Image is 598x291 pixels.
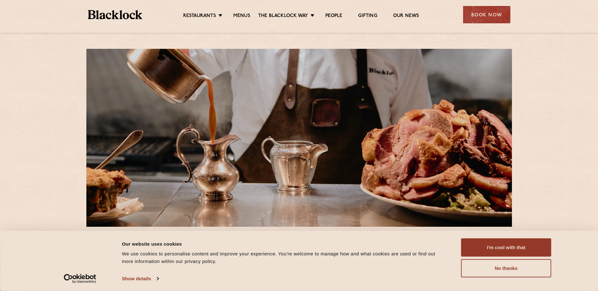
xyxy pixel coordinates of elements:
[358,13,377,20] a: Gifting
[463,6,510,23] div: Book Now
[122,240,447,248] div: Our website uses cookies
[183,13,216,20] a: Restaurants
[52,274,107,283] a: Usercentrics Cookiebot - opens in a new window
[258,13,308,20] a: The Blacklock Way
[325,13,342,20] a: People
[122,250,447,265] div: We use cookies to personalise content and improve your experience. You're welcome to manage how a...
[461,259,551,277] button: No thanks
[88,10,142,19] img: BL_Textured_Logo-footer-cropped.svg
[233,13,250,20] a: Menus
[393,13,419,20] a: Our News
[122,274,159,283] a: Show details
[461,238,551,257] button: I'm cool with that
